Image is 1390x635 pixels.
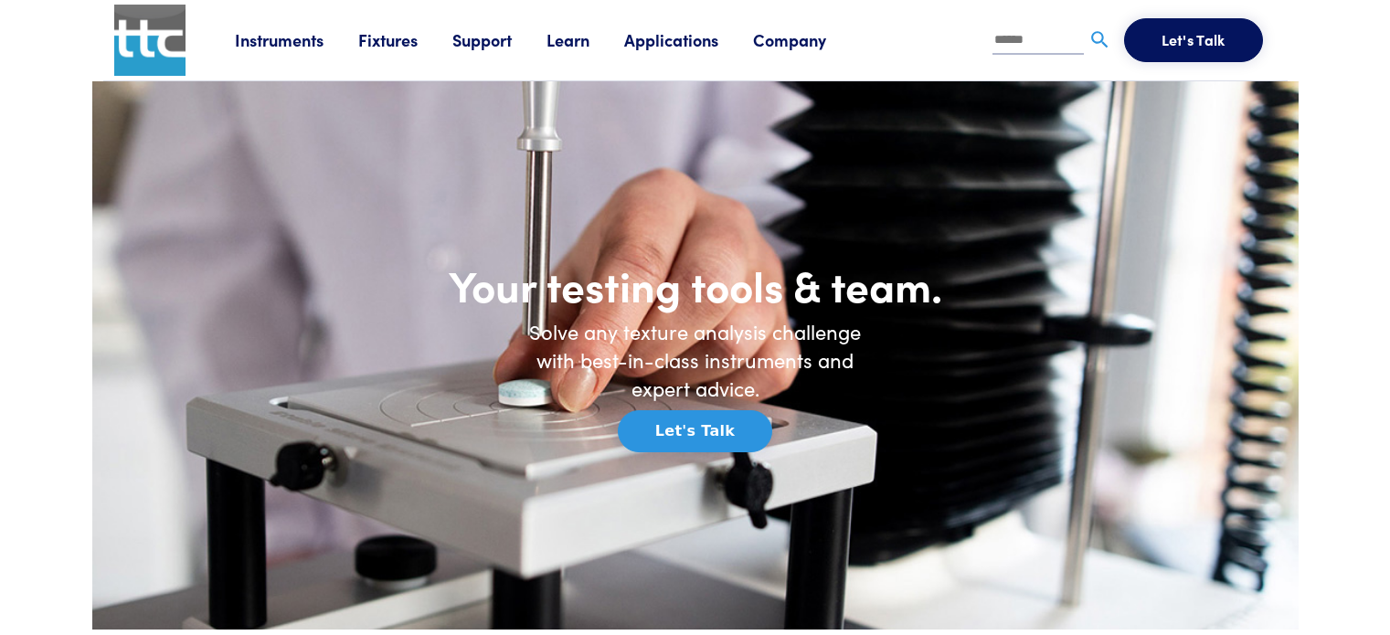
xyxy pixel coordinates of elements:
[624,28,753,51] a: Applications
[114,5,186,76] img: ttc_logo_1x1_v1.0.png
[1124,18,1263,62] button: Let's Talk
[546,28,624,51] a: Learn
[753,28,861,51] a: Company
[513,318,878,402] h6: Solve any texture analysis challenge with best-in-class instruments and expert advice.
[452,28,546,51] a: Support
[330,259,1061,312] h1: Your testing tools & team.
[358,28,452,51] a: Fixtures
[618,410,772,452] button: Let's Talk
[235,28,358,51] a: Instruments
